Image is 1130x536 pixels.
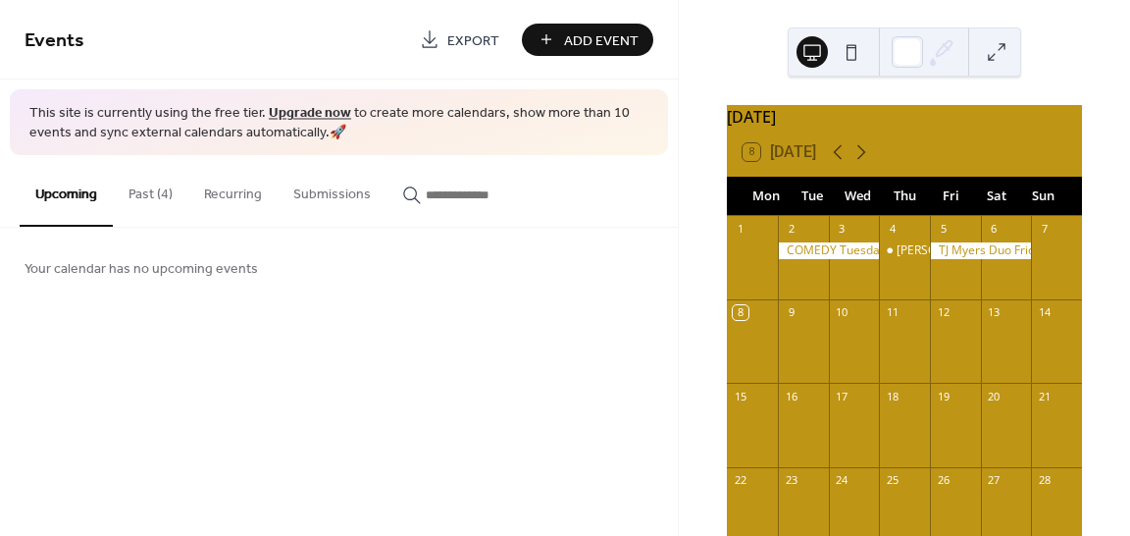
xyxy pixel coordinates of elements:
div: Fri [928,177,974,216]
a: Export [405,24,514,56]
div: 18 [885,389,899,403]
span: This site is currently using the free tier. to create more calendars, show more than 10 events an... [29,104,648,142]
div: COMEDY Tuesday @ 8PM TRIVIA Wednesday @ 7:30PM [778,242,879,259]
div: 19 [936,389,950,403]
div: 5 [936,222,950,237]
button: Past (4) [113,155,188,225]
div: [DATE] [727,105,1082,129]
div: 13 [987,305,1002,320]
div: 27 [987,473,1002,488]
div: 9 [784,305,798,320]
div: 3 [835,222,849,237]
div: 28 [1037,473,1052,488]
div: Tristan Comeau 8PM [879,242,930,259]
span: Events [25,22,84,60]
div: 25 [885,473,899,488]
div: 14 [1037,305,1052,320]
div: Sat [974,177,1020,216]
div: Tue [789,177,835,216]
div: 22 [733,473,747,488]
div: 26 [936,473,950,488]
div: Mon [743,177,789,216]
button: Upcoming [20,155,113,227]
span: Add Event [564,30,639,51]
div: 6 [987,222,1002,237]
span: Export [447,30,499,51]
div: [PERSON_NAME] 8PM [897,242,1016,259]
div: 2 [784,222,798,237]
div: 16 [784,389,798,403]
div: 4 [885,222,899,237]
div: 8 [733,305,747,320]
button: Recurring [188,155,278,225]
a: Upgrade now [269,100,351,127]
div: 7 [1037,222,1052,237]
div: 12 [936,305,950,320]
div: 17 [835,389,849,403]
div: TJ Myers Duo Friday & Saturday 9PM [930,242,1031,259]
div: 24 [835,473,849,488]
div: 15 [733,389,747,403]
div: 11 [885,305,899,320]
button: Add Event [522,24,653,56]
div: 20 [987,389,1002,403]
div: Thu [882,177,928,216]
div: 21 [1037,389,1052,403]
div: 10 [835,305,849,320]
div: Wed [835,177,881,216]
span: Your calendar has no upcoming events [25,259,258,280]
button: Submissions [278,155,386,225]
div: 1 [733,222,747,237]
div: 23 [784,473,798,488]
div: Sun [1020,177,1066,216]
